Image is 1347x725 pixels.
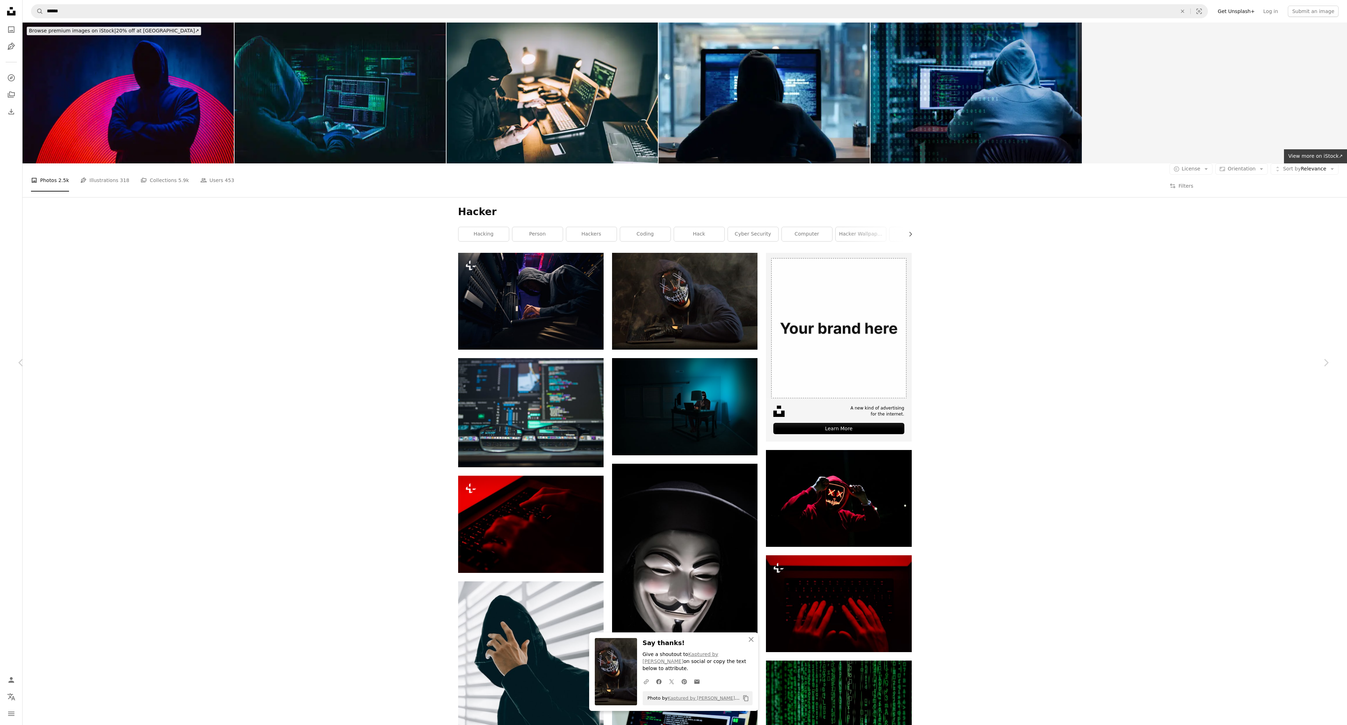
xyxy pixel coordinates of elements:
[178,176,189,184] span: 5.9k
[200,169,234,192] a: Users 453
[31,4,1208,18] form: Find visuals sitewide
[447,23,658,163] img: Computer hacker using phone
[458,521,604,527] a: a person playing a piano
[1283,166,1301,171] span: Sort by
[1170,175,1193,197] button: Filters
[458,687,604,693] a: person wearing green hooded jacket inside room
[459,227,509,241] a: hacking
[674,227,724,241] a: hack
[225,176,234,184] span: 453
[1305,329,1347,396] a: Next
[1283,165,1326,173] span: Relevance
[1215,163,1268,175] button: Orientation
[4,88,18,102] a: Collections
[890,227,940,241] a: laptop
[1182,166,1201,171] span: License
[458,358,604,467] img: closeup photo of eyeglasses
[836,227,886,241] a: hacker wallpaper
[4,690,18,704] button: Language
[766,450,911,547] img: man wearing red hoodie
[4,23,18,37] a: Photos
[612,404,757,410] a: man siting facing laptop
[766,495,911,501] a: man wearing red hoodie
[4,673,18,687] a: Log in / Sign up
[740,692,752,704] button: Copy to clipboard
[23,23,234,163] img: Scary Faceless Man In A Hoodie Under Neon Lights
[620,227,671,241] a: coding
[659,23,870,163] img: Back of hacker or cyber criminal stealing information online sitting at a computer at night. Hood...
[773,406,785,417] img: file-1631678316303-ed18b8b5cb9cimage
[643,638,753,648] h3: Say thanks!
[766,253,911,442] a: A new kind of advertisingfor the internet.Learn More
[1228,166,1255,171] span: Orientation
[668,695,740,701] a: Kaptured by [PERSON_NAME]
[1288,153,1343,159] span: View more on iStock ↗
[766,600,911,607] a: a person typing on a keyboard with their hands
[612,464,757,682] img: Guy Fawkes Mask
[612,298,757,304] a: a man wearing a mask
[458,253,604,350] img: Low angle of hacker installing malicious software on data center servers using laptop
[23,23,205,39] a: Browse premium images on iStock|20% off at [GEOGRAPHIC_DATA]↗
[678,674,691,688] a: Share on Pinterest
[773,423,904,434] div: Learn More
[4,105,18,119] a: Download History
[904,227,912,241] button: scroll list to the right
[871,23,1082,163] img: A hacker or cracker tries to hack a security system to steal or destroy critical information. Or ...
[458,410,604,416] a: closeup photo of eyeglasses
[691,674,703,688] a: Share over email
[1175,5,1190,18] button: Clear
[80,169,129,192] a: Illustrations 318
[766,706,911,712] a: Matrix movie still
[29,28,199,33] span: 20% off at [GEOGRAPHIC_DATA] ↗
[612,358,757,455] img: man siting facing laptop
[850,405,904,417] span: A new kind of advertising for the internet.
[643,651,753,672] p: Give a shoutout to on social or copy the text below to attribute.
[235,23,446,163] img: dark web hooded hacker
[1259,6,1282,17] a: Log in
[653,674,665,688] a: Share on Facebook
[1170,163,1213,175] button: License
[4,707,18,721] button: Menu
[782,227,832,241] a: computer
[766,555,911,652] img: a person typing on a keyboard with their hands
[566,227,617,241] a: hackers
[4,39,18,54] a: Illustrations
[120,176,130,184] span: 318
[141,169,189,192] a: Collections 5.9k
[612,253,757,350] img: a man wearing a mask
[612,570,757,576] a: Guy Fawkes Mask
[665,674,678,688] a: Share on Twitter
[643,651,718,664] a: Kaptured by [PERSON_NAME]
[1284,149,1347,163] a: View more on iStock↗
[458,476,604,573] img: a person playing a piano
[4,71,18,85] a: Explore
[644,693,740,704] span: Photo by on
[766,253,911,398] img: file-1635990775102-c9800842e1cdimage
[458,298,604,304] a: Low angle of hacker installing malicious software on data center servers using laptop
[1214,6,1259,17] a: Get Unsplash+
[458,206,912,218] h1: Hacker
[512,227,563,241] a: person
[1271,163,1339,175] button: Sort byRelevance
[1191,5,1208,18] button: Visual search
[31,5,43,18] button: Search Unsplash
[728,227,778,241] a: cyber security
[1288,6,1339,17] button: Submit an image
[29,28,116,33] span: Browse premium images on iStock |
